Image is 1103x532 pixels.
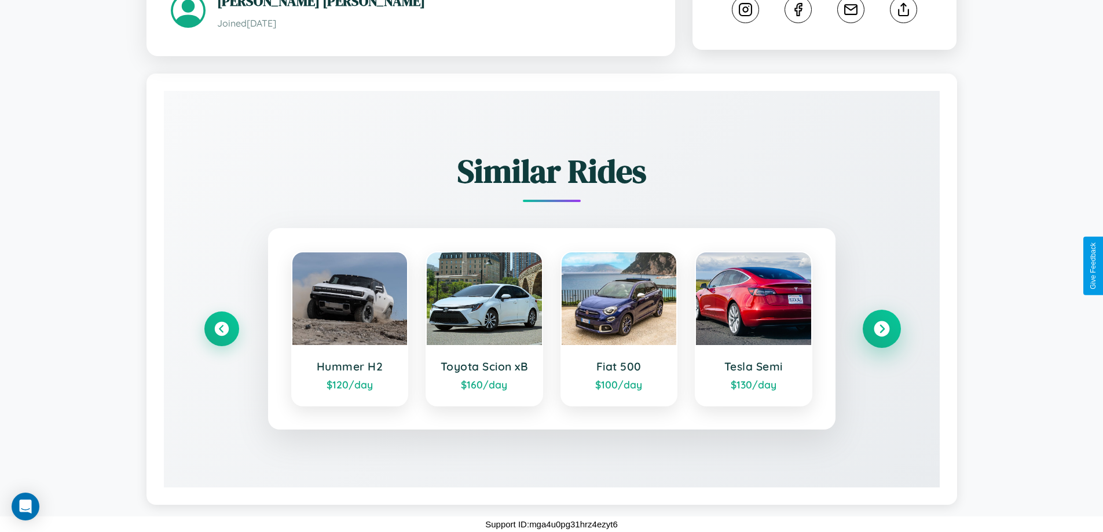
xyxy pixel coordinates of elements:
[695,251,812,406] a: Tesla Semi$130/day
[426,251,543,406] a: Toyota Scion xB$160/day
[204,149,899,193] h2: Similar Rides
[573,359,665,373] h3: Fiat 500
[304,378,396,391] div: $ 120 /day
[291,251,409,406] a: Hummer H2$120/day
[485,516,617,532] p: Support ID: mga4u0pg31hrz4ezyt6
[573,378,665,391] div: $ 100 /day
[12,493,39,520] div: Open Intercom Messenger
[217,15,651,32] p: Joined [DATE]
[708,378,800,391] div: $ 130 /day
[560,251,678,406] a: Fiat 500$100/day
[1089,243,1097,289] div: Give Feedback
[438,359,530,373] h3: Toyota Scion xB
[708,359,800,373] h3: Tesla Semi
[438,378,530,391] div: $ 160 /day
[304,359,396,373] h3: Hummer H2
